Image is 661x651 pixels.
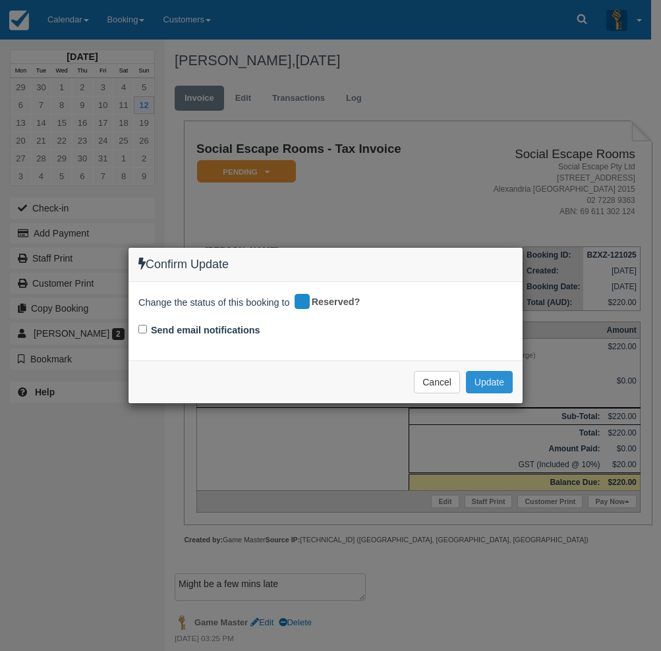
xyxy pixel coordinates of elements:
[151,324,260,337] label: Send email notifications
[138,296,290,313] span: Change the status of this booking to
[414,371,460,393] button: Cancel
[466,371,513,393] button: Update
[138,258,513,271] h4: Confirm Update
[293,292,370,313] div: Reserved?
